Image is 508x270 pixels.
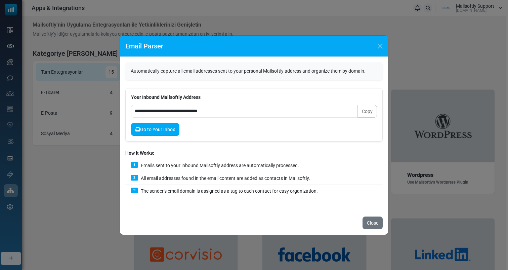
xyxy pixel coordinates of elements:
[125,41,163,51] h5: Email Parser
[125,172,383,185] div: All email addresses found in the email content are added as contacts in Mailsoftly.
[131,123,179,136] a: Go to Your Inbox
[375,41,385,51] button: Close
[125,185,383,197] div: The sender’s email domain is assigned as a tag to each contact for easy organization.
[131,68,377,75] p: Automatically capture all email addresses sent to your personal Mailsoftly address and organize t...
[363,217,383,229] button: Close
[131,94,201,101] label: Your Inbound Mailsoftly Address
[125,159,383,172] div: Emails sent to your inbound Mailsoftly address are automatically processed.
[125,150,154,157] label: How It Works:
[131,162,138,168] span: 1
[357,105,377,118] button: Copy
[131,188,138,194] span: 3
[131,175,138,181] span: 2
